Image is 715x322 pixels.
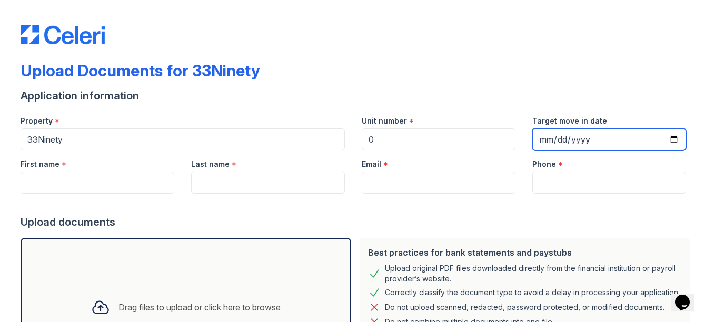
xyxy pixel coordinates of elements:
label: Last name [191,159,230,169]
div: Best practices for bank statements and paystubs [368,246,682,259]
label: First name [21,159,59,169]
label: Email [362,159,381,169]
div: Do not upload scanned, redacted, password protected, or modified documents. [385,301,664,314]
label: Phone [532,159,556,169]
div: Drag files to upload or click here to browse [118,301,281,314]
img: CE_Logo_Blue-a8612792a0a2168367f1c8372b55b34899dd931a85d93a1a3d3e32e68fde9ad4.png [21,25,105,44]
div: Application information [21,88,694,103]
div: Upload original PDF files downloaded directly from the financial institution or payroll provider’... [385,263,682,284]
label: Target move in date [532,116,607,126]
label: Unit number [362,116,407,126]
div: Correctly classify the document type to avoid a delay in processing your application. [385,286,680,299]
div: Upload Documents for 33Ninety [21,61,260,80]
div: Upload documents [21,215,694,229]
iframe: chat widget [671,280,704,311]
label: Property [21,116,53,126]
